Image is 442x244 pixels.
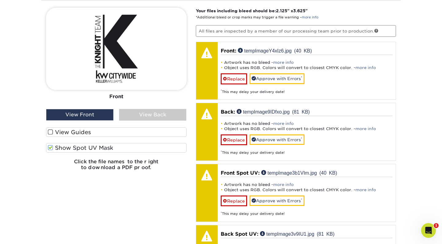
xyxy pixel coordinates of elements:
[196,15,318,19] small: *Additional bleed or crop marks may trigger a file warning –
[221,109,235,115] span: Back:
[250,73,304,84] a: Approve with Errors*
[221,231,258,237] span: Back Spot UV:
[221,60,393,65] li: Artwork has no bleed -
[2,225,52,242] iframe: Google Customer Reviews
[355,65,376,70] a: more info
[119,109,187,121] div: View Back
[221,65,393,70] li: Object uses RGB. Colors will convert to closest CMYK color. -
[46,127,187,137] label: View Guides
[221,134,247,145] a: Replace
[250,196,304,206] a: Approve with Errors*
[221,121,393,126] li: Artwork has no bleed -
[238,48,312,53] a: tempImageY4xIz6.jpg (40 KB)
[434,223,439,228] span: 1
[273,60,294,65] a: more info
[293,8,305,13] span: 3.625
[221,182,393,187] li: Artwork has no bleed -
[302,15,318,19] a: more info
[46,159,187,175] h6: Click the file names to the right to download a PDF proof.
[355,126,376,131] a: more info
[273,121,294,126] a: more info
[221,187,393,192] li: Object uses RGB. Colors will convert to closest CMYK color. -
[196,25,396,37] p: All files are inspected by a member of our processing team prior to production.
[261,170,337,175] a: tempImage3b1VIm.jpg (40 KB)
[46,143,187,153] label: Show Spot UV Mask
[250,134,304,145] a: Approve with Errors*
[355,188,376,192] a: more info
[46,109,114,121] div: View Front
[221,145,393,155] div: This may delay your delivery date!
[221,206,393,216] div: This may delay your delivery date!
[221,170,260,176] span: Front Spot UV:
[221,84,393,95] div: This may delay your delivery date!
[421,223,436,238] iframe: Intercom live chat
[196,8,308,13] strong: Your files including bleed should be: " x "
[237,109,310,114] a: tempImage9IDfxo.jpg (81 KB)
[221,126,393,131] li: Object uses RGB. Colors will convert to closest CMYK color. -
[221,196,247,206] a: Replace
[46,90,187,103] div: Front
[260,231,335,236] a: tempImage3v9IU1.jpg (81 KB)
[221,73,247,84] a: Replace
[273,182,294,187] a: more info
[221,48,236,54] span: Front:
[276,8,287,13] span: 2.125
